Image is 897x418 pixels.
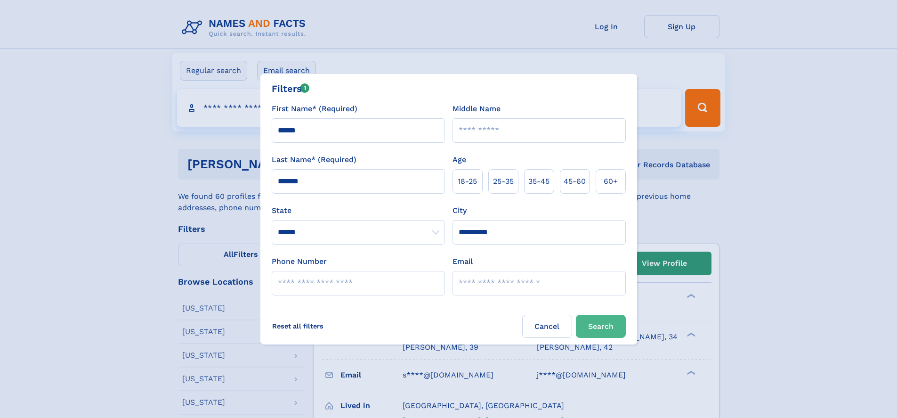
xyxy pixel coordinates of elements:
[604,176,618,187] span: 60+
[493,176,514,187] span: 25‑35
[576,315,626,338] button: Search
[453,205,467,216] label: City
[272,205,445,216] label: State
[453,154,466,165] label: Age
[528,176,550,187] span: 35‑45
[272,82,310,96] div: Filters
[272,154,356,165] label: Last Name* (Required)
[522,315,572,338] label: Cancel
[564,176,586,187] span: 45‑60
[453,103,501,115] label: Middle Name
[266,315,330,337] label: Reset all filters
[453,256,473,267] label: Email
[272,103,357,115] label: First Name* (Required)
[272,256,327,267] label: Phone Number
[458,176,477,187] span: 18‑25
